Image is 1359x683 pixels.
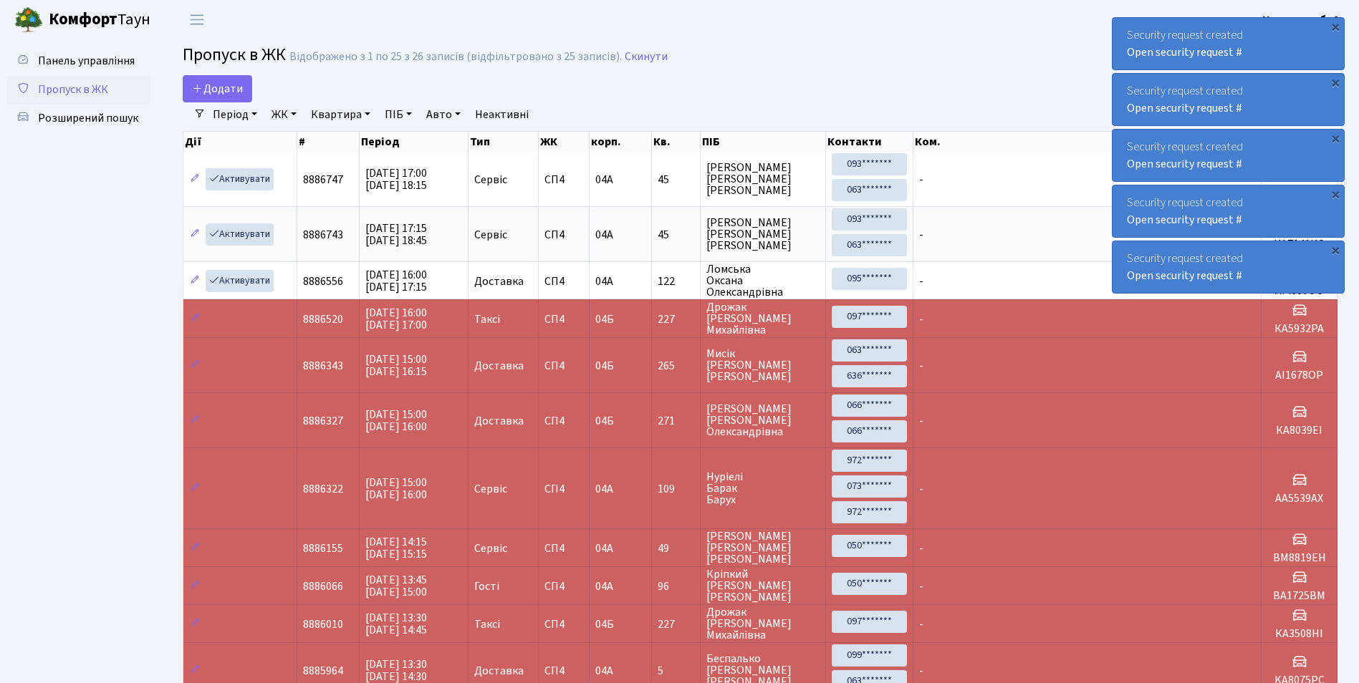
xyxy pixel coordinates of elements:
span: [DATE] 17:15 [DATE] 18:45 [365,221,427,248]
a: Консьєрж б. 4. [1262,11,1342,29]
span: - [919,578,923,594]
div: × [1328,131,1343,145]
span: Доставка [474,665,524,677]
span: 04А [595,578,613,594]
span: 8886520 [303,311,343,327]
b: Комфорт [49,8,117,31]
span: Нуріелі Барак Барух [706,471,820,505]
div: Security request created [1113,241,1344,293]
span: 45 [658,174,693,185]
span: [DATE] 15:00 [DATE] 16:00 [365,407,427,435]
span: 04А [595,663,613,679]
a: Open security request # [1127,268,1242,284]
span: [PERSON_NAME] [PERSON_NAME] [PERSON_NAME] [706,217,820,251]
div: × [1328,243,1343,257]
span: 8886322 [303,481,343,497]
span: СП4 [544,360,583,372]
a: ПІБ [379,102,418,127]
span: Доставка [474,360,524,372]
span: 96 [658,581,693,592]
span: Сервіс [474,174,507,185]
a: Скинути [625,50,668,64]
h5: КА5932РА [1267,322,1331,336]
span: Кріпкий [PERSON_NAME] [PERSON_NAME] [706,568,820,603]
b: Консьєрж б. 4. [1262,12,1342,28]
span: - [919,541,923,556]
a: ЖК [266,102,302,127]
span: 8886556 [303,273,343,289]
a: Open security request # [1127,212,1242,228]
span: СП4 [544,174,583,185]
span: - [919,663,923,679]
span: - [919,413,923,429]
span: 04А [595,481,613,497]
span: Таксі [474,619,500,630]
span: СП4 [544,665,583,677]
span: Дрожак [PERSON_NAME] Михайлівна [706,606,820,641]
span: 8885964 [303,663,343,679]
a: Пропуск в ЖК [7,75,150,104]
a: Панель управління [7,47,150,75]
span: 04А [595,541,613,556]
button: Переключити навігацію [179,8,215,32]
a: Період [207,102,263,127]
span: СП4 [544,619,583,630]
span: 265 [658,360,693,372]
a: Розширений пошук [7,104,150,132]
th: Тип [469,132,539,152]
span: [DATE] 15:00 [DATE] 16:15 [365,352,427,379]
span: Пропуск в ЖК [38,82,108,97]
span: [PERSON_NAME] [PERSON_NAME] [PERSON_NAME] [706,162,820,196]
span: 04А [595,273,613,289]
span: 8886066 [303,578,343,594]
span: 8886155 [303,541,343,556]
span: Доставка [474,276,524,287]
span: [PERSON_NAME] [PERSON_NAME] [PERSON_NAME] [706,531,820,565]
span: 04А [595,172,613,188]
div: × [1328,187,1343,201]
img: logo.png [14,6,43,34]
span: 8886010 [303,616,343,632]
span: Дрожак [PERSON_NAME] Михайлівна [706,301,820,336]
span: СП4 [544,581,583,592]
a: Неактивні [469,102,534,127]
span: 8886743 [303,227,343,243]
span: Розширений пошук [38,110,138,126]
th: Період [360,132,469,152]
span: Сервіс [474,483,507,495]
span: 45 [658,229,693,241]
h5: КА3508НІ [1267,627,1331,641]
div: × [1328,75,1343,89]
span: Сервіс [474,543,507,554]
h5: AA5539AX [1267,492,1331,505]
span: - [919,273,923,289]
a: Авто [421,102,466,127]
span: 8886747 [303,172,343,188]
a: Квартира [305,102,376,127]
th: Контакти [826,132,913,152]
h5: ВА1725ВМ [1267,589,1331,603]
th: Ком. [913,132,1262,152]
span: Пропуск в ЖК [183,42,286,67]
span: СП4 [544,314,583,325]
h5: КА8039ЕІ [1267,424,1331,437]
span: [DATE] 13:30 [DATE] 14:45 [365,610,427,638]
span: - [919,227,923,243]
span: СП4 [544,276,583,287]
span: Таун [49,8,150,32]
span: - [919,311,923,327]
span: 04А [595,227,613,243]
span: Таксі [474,314,500,325]
a: Активувати [206,168,274,190]
span: 227 [658,314,693,325]
div: × [1328,19,1343,34]
span: 04Б [595,311,614,327]
span: 04Б [595,616,614,632]
span: Панель управління [38,53,135,69]
span: [DATE] 15:00 [DATE] 16:00 [365,475,427,503]
th: # [297,132,360,152]
span: [DATE] 14:15 [DATE] 15:15 [365,534,427,562]
span: - [919,481,923,497]
span: - [919,358,923,374]
span: [PERSON_NAME] [PERSON_NAME] Олександрівна [706,403,820,437]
